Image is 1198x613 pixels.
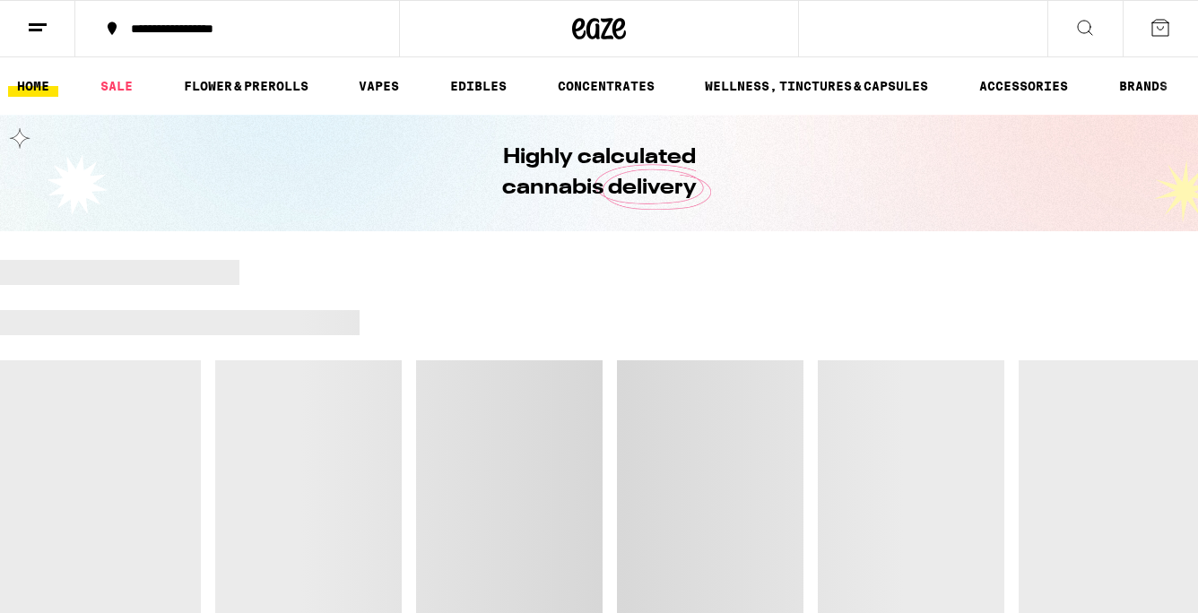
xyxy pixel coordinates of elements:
[350,75,408,97] a: VAPES
[451,142,747,203] h1: Highly calculated cannabis delivery
[1110,75,1176,97] a: BRANDS
[441,75,516,97] a: EDIBLES
[970,75,1077,97] a: ACCESSORIES
[175,75,317,97] a: FLOWER & PREROLLS
[8,75,58,97] a: HOME
[696,75,937,97] a: WELLNESS, TINCTURES & CAPSULES
[91,75,142,97] a: SALE
[549,75,664,97] a: CONCENTRATES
